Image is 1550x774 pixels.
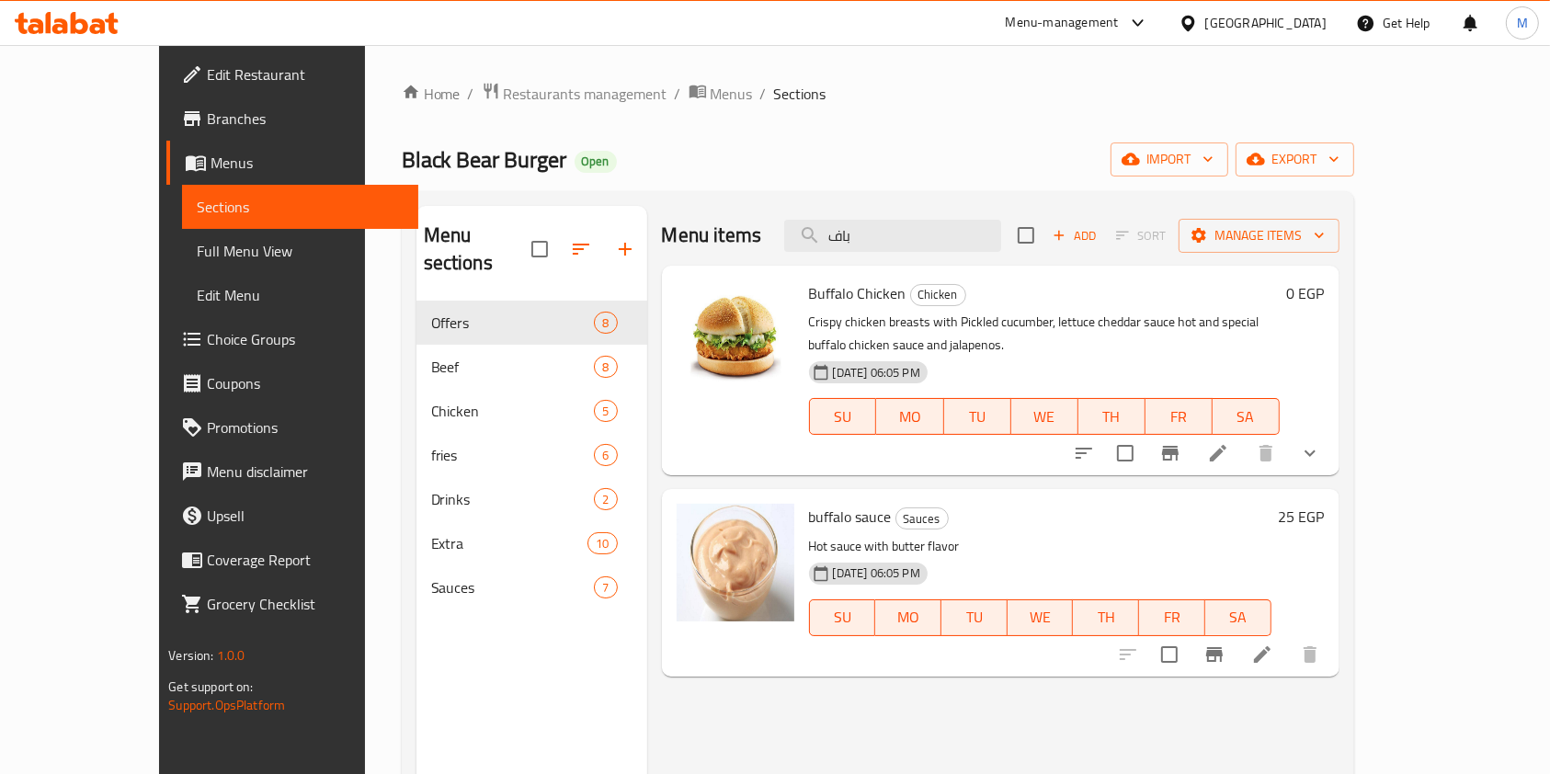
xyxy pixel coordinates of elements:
[431,356,595,378] span: Beef
[166,97,418,141] a: Branches
[1146,604,1198,631] span: FR
[575,154,617,169] span: Open
[595,447,616,464] span: 6
[207,549,404,571] span: Coverage Report
[416,345,647,389] div: Beef8
[826,364,928,381] span: [DATE] 06:05 PM
[809,398,877,435] button: SU
[168,693,285,717] a: Support.OpsPlatform
[1287,280,1325,306] h6: 0 EGP
[182,273,418,317] a: Edit Menu
[910,284,966,306] div: Chicken
[587,532,617,554] div: items
[1139,599,1205,636] button: FR
[876,398,943,435] button: MO
[207,108,404,130] span: Branches
[482,82,667,106] a: Restaurants management
[575,151,617,173] div: Open
[168,643,213,667] span: Version:
[595,491,616,508] span: 2
[883,604,934,631] span: MO
[207,63,404,85] span: Edit Restaurant
[431,444,595,466] div: fries
[594,576,617,598] div: items
[166,450,418,494] a: Menu disclaimer
[402,83,461,105] a: Home
[1220,404,1272,430] span: SA
[1011,398,1078,435] button: WE
[416,565,647,609] div: Sauces7
[207,505,404,527] span: Upsell
[431,488,595,510] span: Drinks
[1019,404,1071,430] span: WE
[883,404,936,430] span: MO
[952,404,1004,430] span: TU
[431,312,595,334] span: Offers
[774,83,826,105] span: Sections
[711,83,753,105] span: Menus
[1125,148,1214,171] span: import
[416,477,647,521] div: Drinks2
[166,494,418,538] a: Upsell
[603,227,647,271] button: Add section
[207,416,404,438] span: Promotions
[402,139,567,180] span: Black Bear Burger
[431,400,595,422] span: Chicken
[207,328,404,350] span: Choice Groups
[809,279,906,307] span: Buffalo Chicken
[689,82,753,106] a: Menus
[1288,632,1332,677] button: delete
[166,405,418,450] a: Promotions
[594,356,617,378] div: items
[1244,431,1288,475] button: delete
[595,579,616,597] span: 7
[1080,604,1132,631] span: TH
[431,576,595,598] span: Sauces
[941,599,1008,636] button: TU
[166,582,418,626] a: Grocery Checklist
[896,508,948,529] span: Sauces
[1153,404,1205,430] span: FR
[166,141,418,185] a: Menus
[166,538,418,582] a: Coverage Report
[809,503,892,530] span: buffalo sauce
[588,535,616,552] span: 10
[594,488,617,510] div: items
[207,372,404,394] span: Coupons
[1111,142,1228,176] button: import
[1213,604,1264,631] span: SA
[1073,599,1139,636] button: TH
[424,222,531,277] h2: Menu sections
[826,564,928,582] span: [DATE] 06:05 PM
[559,227,603,271] span: Sort sections
[944,398,1011,435] button: TU
[1236,142,1354,176] button: export
[211,152,404,174] span: Menus
[1106,434,1145,472] span: Select to update
[1045,222,1104,250] button: Add
[662,222,762,249] h2: Menu items
[1104,222,1179,250] span: Select section first
[1050,225,1100,246] span: Add
[416,433,647,477] div: fries6
[1251,643,1273,666] a: Edit menu item
[217,643,245,667] span: 1.0.0
[182,229,418,273] a: Full Menu View
[1179,219,1339,253] button: Manage items
[416,301,647,345] div: Offers8
[911,284,965,305] span: Chicken
[1193,224,1325,247] span: Manage items
[431,532,588,554] span: Extra
[168,675,253,699] span: Get support on:
[809,311,1280,357] p: Crispy chicken breasts with Pickled cucumber, lettuce cheddar sauce hot and special buffalo chick...
[809,599,876,636] button: SU
[784,220,1001,252] input: search
[1015,604,1066,631] span: WE
[1045,222,1104,250] span: Add item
